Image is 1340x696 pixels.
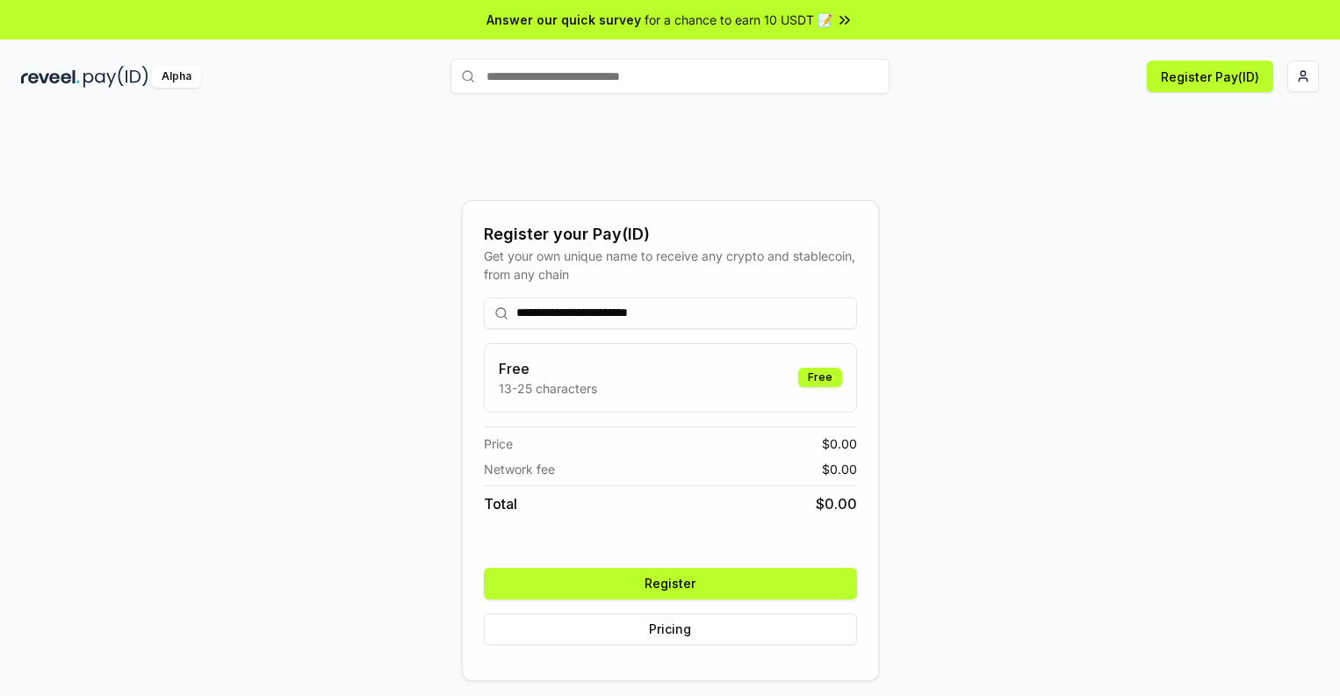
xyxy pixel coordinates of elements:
[83,66,148,88] img: pay_id
[486,11,641,29] span: Answer our quick survey
[21,66,80,88] img: reveel_dark
[499,379,597,398] p: 13-25 characters
[152,66,201,88] div: Alpha
[499,358,597,379] h3: Free
[484,613,857,645] button: Pricing
[484,460,555,478] span: Network fee
[484,247,857,283] div: Get your own unique name to receive any crypto and stablecoin, from any chain
[645,11,832,29] span: for a chance to earn 10 USDT 📝
[816,493,857,514] span: $ 0.00
[484,493,517,514] span: Total
[1147,61,1273,92] button: Register Pay(ID)
[484,568,857,599] button: Register
[484,434,513,453] span: Price
[484,222,857,247] div: Register your Pay(ID)
[798,368,842,387] div: Free
[822,434,857,453] span: $ 0.00
[822,460,857,478] span: $ 0.00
